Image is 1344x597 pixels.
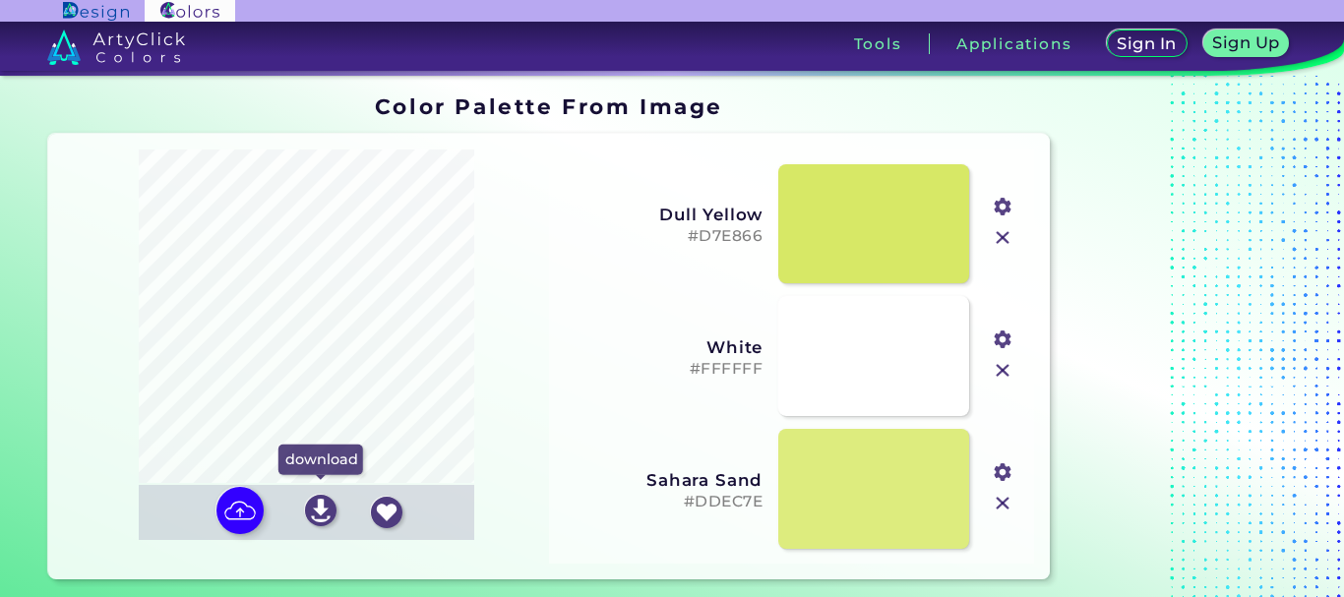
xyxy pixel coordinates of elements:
img: icon_close.svg [990,491,1015,516]
img: icon picture [216,487,264,534]
a: Sign Up [1202,30,1289,57]
h3: Tools [854,36,902,51]
h3: Dull Yellow [562,205,763,224]
img: ArtyClick Design logo [63,2,129,21]
p: download [278,445,363,474]
h5: Sign In [1117,35,1177,52]
img: icon_download_white.svg [305,495,336,526]
h5: #FFFFFF [562,360,763,379]
h3: Applications [956,36,1071,51]
iframe: Advertisement [1058,88,1304,587]
h1: Color Palette From Image [375,91,723,121]
h3: Sahara Sand [562,470,763,490]
h5: Sign Up [1212,34,1280,51]
h5: #D7E866 [562,227,763,246]
img: icon_close.svg [990,358,1015,384]
a: download [303,494,337,531]
img: icon_close.svg [990,225,1015,251]
img: logo_artyclick_colors_white.svg [47,30,186,65]
h5: #DDEC7E [562,493,763,511]
img: icon_favourite_white.svg [371,497,402,528]
h3: White [562,337,763,357]
a: Sign In [1107,30,1188,57]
